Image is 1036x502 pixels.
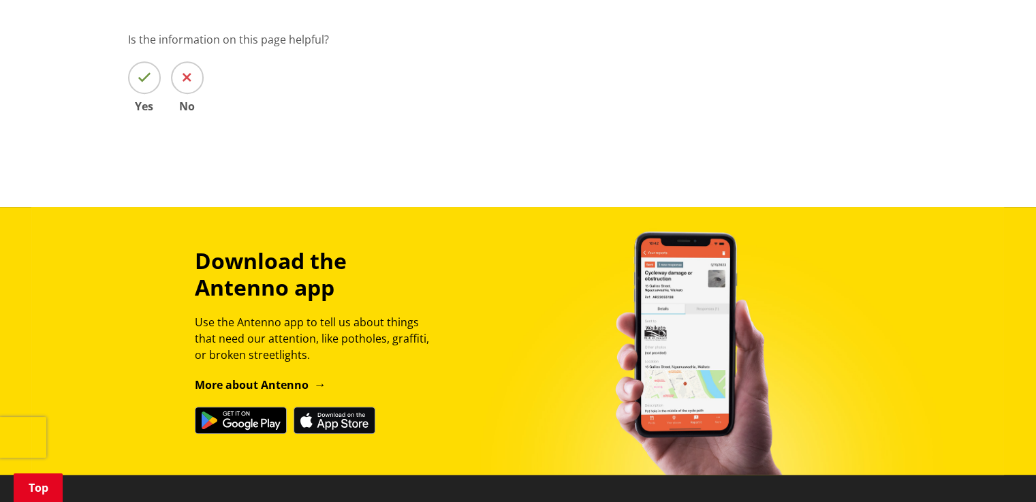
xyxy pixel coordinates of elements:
[973,445,1022,494] iframe: Messenger Launcher
[195,377,326,392] a: More about Antenno
[128,101,161,112] span: Yes
[171,101,204,112] span: No
[195,314,441,363] p: Use the Antenno app to tell us about things that need our attention, like potholes, graffiti, or ...
[14,473,63,502] a: Top
[195,407,287,434] img: Get it on Google Play
[294,407,375,434] img: Download on the App Store
[195,248,441,300] h3: Download the Antenno app
[128,31,909,48] p: Is the information on this page helpful?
